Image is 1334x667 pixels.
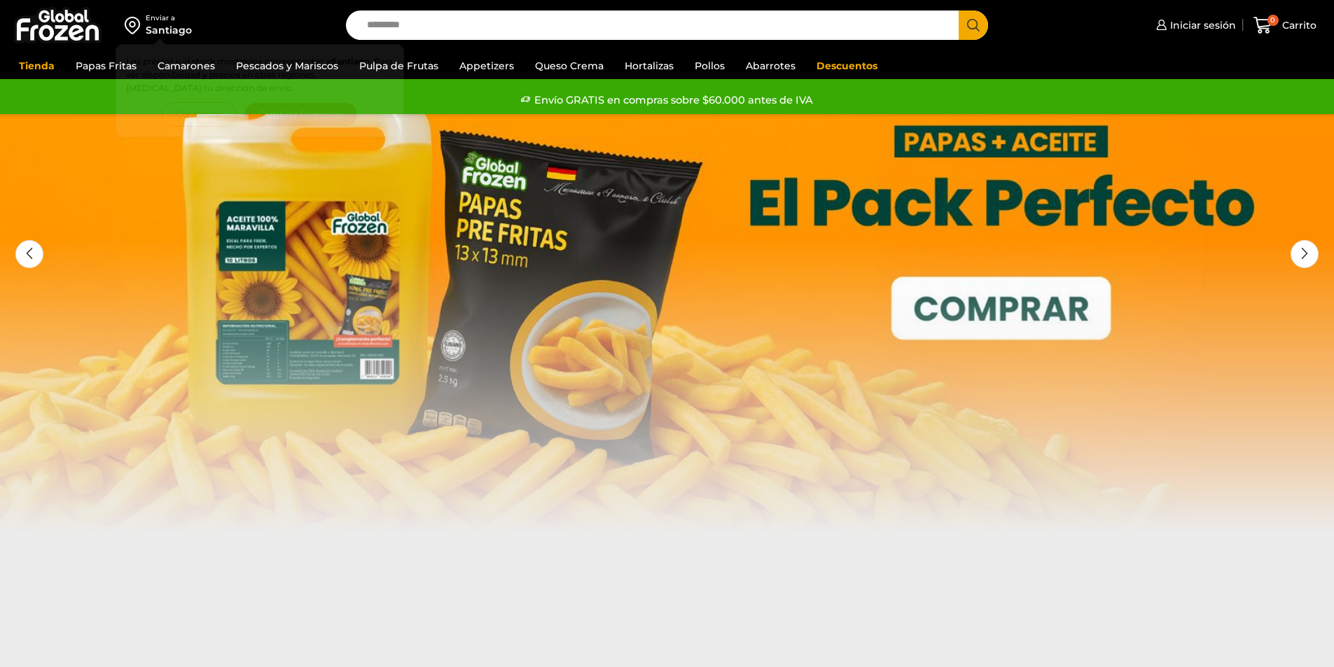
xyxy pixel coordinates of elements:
[244,102,359,127] button: Cambiar Dirección
[959,10,988,40] button: Search button
[162,102,237,127] button: Continuar
[126,55,394,95] p: Los precios y el stock mostrados corresponden a . Para ver disponibilidad y precios en otras regi...
[739,52,803,79] a: Abarrotes
[1153,11,1236,39] a: Iniciar sesión
[69,52,144,79] a: Papas Fritas
[528,52,611,79] a: Queso Crema
[146,13,192,23] div: Enviar a
[688,52,732,79] a: Pollos
[125,13,146,37] img: address-field-icon.svg
[618,52,681,79] a: Hortalizas
[810,52,884,79] a: Descuentos
[1279,18,1316,32] span: Carrito
[1167,18,1236,32] span: Iniciar sesión
[12,52,62,79] a: Tienda
[1267,15,1279,26] span: 0
[1250,9,1320,42] a: 0 Carrito
[452,52,521,79] a: Appetizers
[331,56,370,66] strong: Santiago
[146,23,192,37] div: Santiago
